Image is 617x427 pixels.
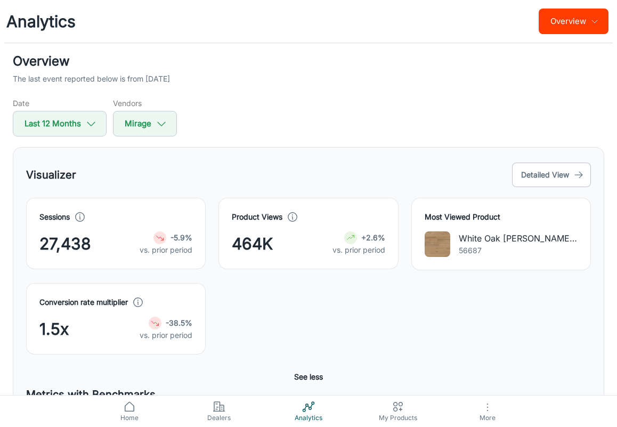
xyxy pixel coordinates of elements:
[39,296,128,308] h4: Conversion rate multiplier
[140,329,192,341] p: vs. prior period
[443,396,532,427] button: More
[91,413,168,423] span: Home
[361,233,385,242] strong: +2.6%
[425,231,450,257] img: White Oak Eleanor Character Brushed
[425,211,578,223] h4: Most Viewed Product
[232,211,282,223] h4: Product Views
[459,245,578,256] p: 56687
[360,413,436,423] span: My Products
[13,52,604,71] h2: Overview
[459,232,578,245] p: White Oak [PERSON_NAME] Character Brushed
[26,167,76,183] h5: Visualizer
[13,111,107,136] button: Last 12 Months
[174,396,264,427] a: Dealers
[449,414,526,422] span: More
[39,317,69,341] span: 1.5x
[512,163,591,187] button: Detailed View
[13,73,170,85] p: The last event reported below is from [DATE]
[264,396,353,427] a: Analytics
[290,367,327,386] button: See less
[171,233,192,242] strong: -5.9%
[166,318,192,327] strong: -38.5%
[332,244,385,256] p: vs. prior period
[39,232,91,256] span: 27,438
[140,244,192,256] p: vs. prior period
[181,413,257,423] span: Dealers
[39,211,70,223] h4: Sessions
[13,98,107,109] h5: Date
[113,111,177,136] button: Mirage
[6,10,76,34] h1: Analytics
[539,9,608,34] button: Overview
[353,396,443,427] a: My Products
[85,396,174,427] a: Home
[232,232,273,256] span: 464K
[26,386,591,402] h5: Metrics with Benchmarks
[270,413,347,423] span: Analytics
[113,98,177,109] h5: Vendors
